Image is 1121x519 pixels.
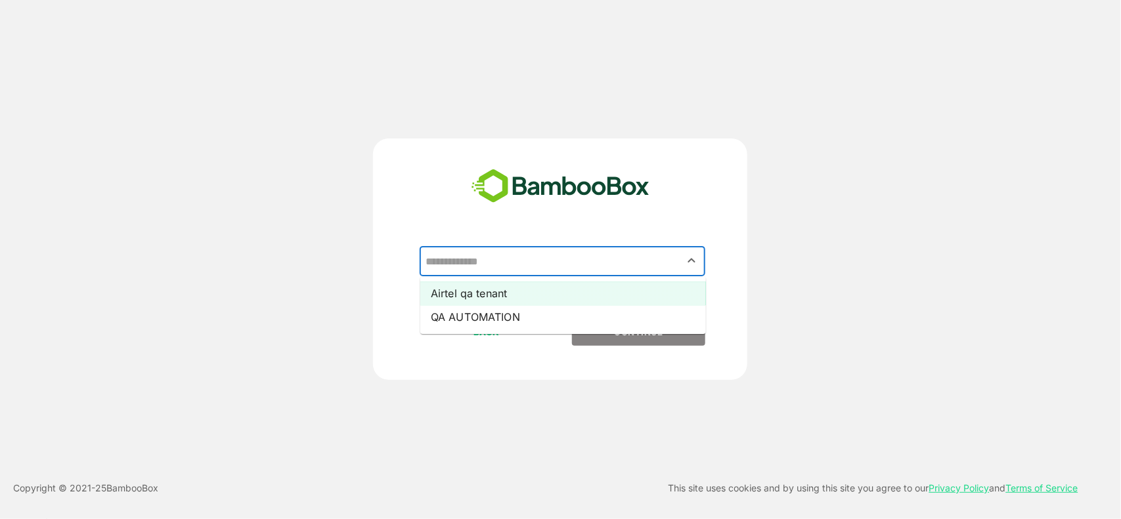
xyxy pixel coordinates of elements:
a: Terms of Service [1006,482,1078,493]
li: QA AUTOMATION [420,305,706,329]
li: Airtel qa tenant [420,281,706,305]
a: Privacy Policy [929,482,990,493]
button: Close [683,252,701,270]
p: Copyright © 2021- 25 BambooBox [13,480,158,496]
img: bamboobox [464,165,657,208]
p: This site uses cookies and by using this site you agree to our and [669,480,1078,496]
